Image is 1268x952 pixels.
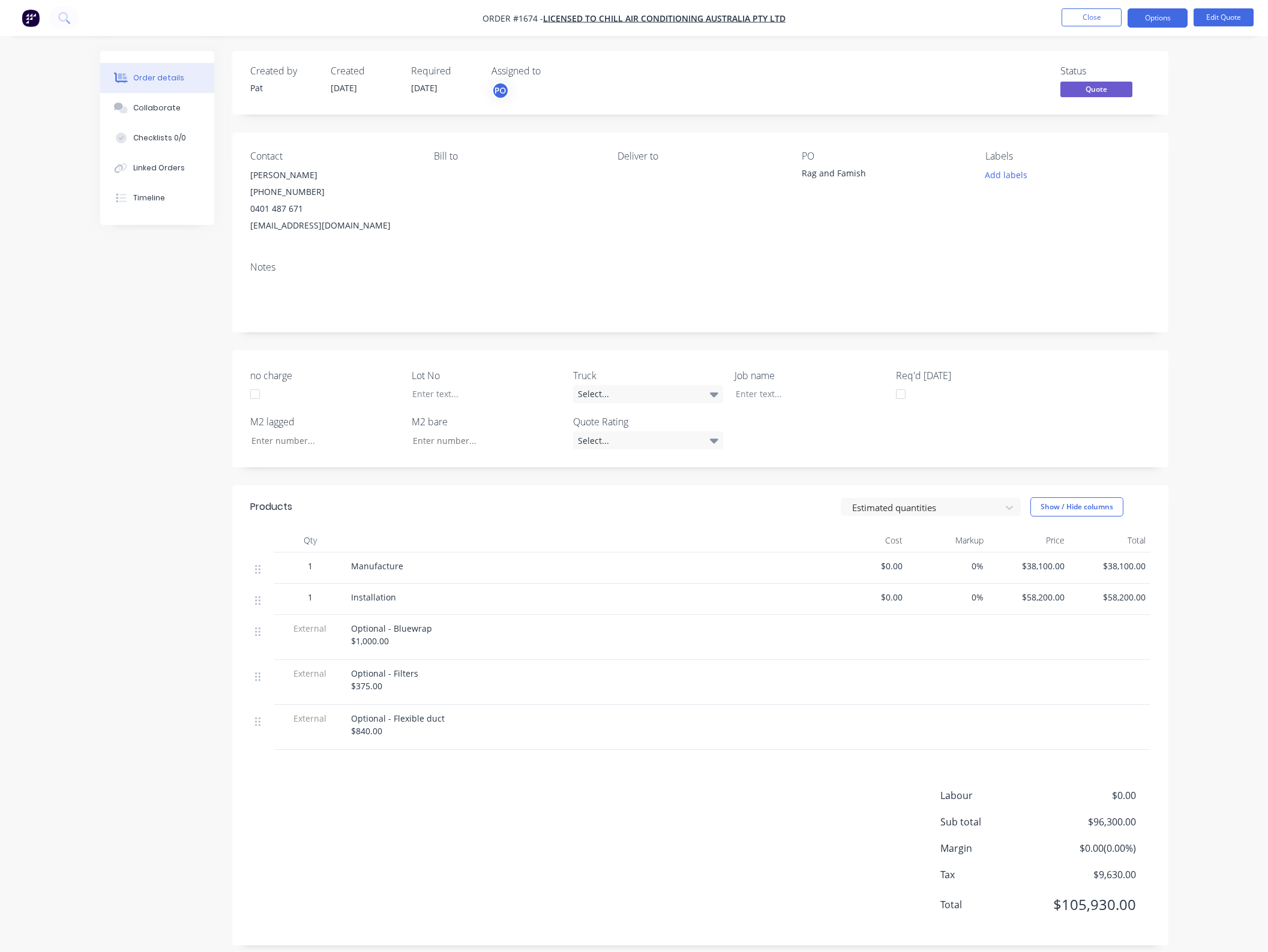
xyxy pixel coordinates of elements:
[1074,591,1146,603] span: $58,200.00
[100,183,214,213] button: Timeline
[308,560,313,572] span: 1
[279,622,341,635] span: External
[133,103,181,113] div: Collaborate
[1074,560,1146,572] span: $38,100.00
[940,841,1047,855] span: Margin
[250,415,400,429] label: M2 lagged
[1060,82,1132,97] span: Quote
[250,200,415,217] div: 0401 487 671
[412,368,562,383] label: Lot No
[22,9,40,27] img: Factory
[100,153,214,183] button: Linked Orders
[434,151,598,162] div: Bill to
[250,167,415,234] div: [PERSON_NAME][PHONE_NUMBER]0401 487 671[EMAIL_ADDRESS][DOMAIN_NAME]
[826,528,907,552] div: Cost
[250,151,415,162] div: Contact
[735,368,885,383] label: Job name
[1069,528,1150,552] div: Total
[993,591,1065,603] span: $58,200.00
[1060,65,1150,77] div: Status
[351,668,418,692] span: Optional - Filters $375.00
[802,167,952,184] div: Rag and Famish
[1047,894,1135,915] span: $105,930.00
[1047,815,1135,829] span: $96,300.00
[331,65,397,77] div: Created
[351,623,432,647] span: Optional - Bluewrap $1,000.00
[802,151,966,162] div: PO
[250,217,415,234] div: [EMAIL_ADDRESS][DOMAIN_NAME]
[1030,497,1123,516] button: Show / Hide columns
[940,867,1047,882] span: Tax
[250,368,400,383] label: no charge
[912,591,984,603] span: 0%
[100,123,214,153] button: Checklists 0/0
[617,151,782,162] div: Deliver to
[412,415,562,429] label: M2 bare
[133,133,186,143] div: Checklists 0/0
[907,528,988,552] div: Markup
[1047,867,1135,882] span: $9,630.00
[250,500,292,514] div: Products
[573,385,723,403] div: Select...
[250,262,1150,273] div: Notes
[351,560,403,572] span: Manufacture
[250,184,415,200] div: [PHONE_NUMBER]
[1047,788,1135,803] span: $0.00
[979,167,1034,183] button: Add labels
[411,65,477,77] div: Required
[573,431,723,449] div: Select...
[133,73,184,83] div: Order details
[940,815,1047,829] span: Sub total
[279,667,341,680] span: External
[1062,8,1122,26] button: Close
[250,82,316,94] div: Pat
[250,167,415,184] div: [PERSON_NAME]
[896,368,1046,383] label: Req'd [DATE]
[1128,8,1188,28] button: Options
[331,82,357,94] span: [DATE]
[308,591,313,603] span: 1
[573,368,723,383] label: Truck
[543,13,786,24] a: Licensed to Chill Air Conditioning Australia Pty Ltd
[988,528,1069,552] div: Price
[1194,8,1254,26] button: Edit Quote
[573,415,723,429] label: Quote Rating
[482,13,543,24] span: Order #1674 -
[985,151,1150,162] div: Labels
[351,591,396,603] span: Installation
[279,712,341,725] span: External
[1047,841,1135,855] span: $0.00 ( 0.00 %)
[100,93,214,123] button: Collaborate
[411,82,437,94] span: [DATE]
[274,528,346,552] div: Qty
[831,591,903,603] span: $0.00
[250,65,316,77] div: Created by
[491,65,611,77] div: Assigned to
[993,560,1065,572] span: $38,100.00
[133,193,165,203] div: Timeline
[940,788,1047,803] span: Labour
[491,82,509,100] button: PO
[912,560,984,572] span: 0%
[940,897,1047,912] span: Total
[351,713,445,737] span: Optional - Flexible duct $840.00
[133,163,185,173] div: Linked Orders
[831,560,903,572] span: $0.00
[403,431,561,449] input: Enter number...
[241,431,400,449] input: Enter number...
[100,63,214,93] button: Order details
